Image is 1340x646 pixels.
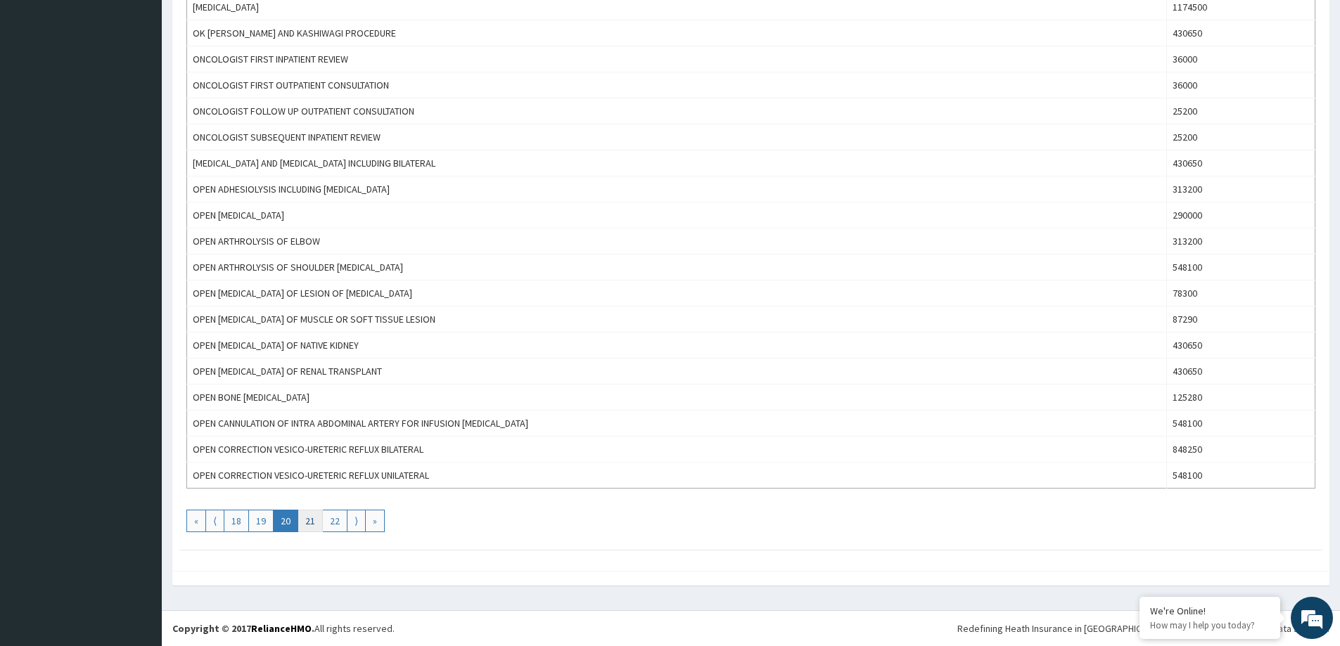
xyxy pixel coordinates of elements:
td: 430650 [1167,150,1315,176]
td: 25200 [1167,124,1315,150]
td: 548100 [1167,254,1315,280]
a: Go to page number 21 [298,510,323,532]
td: 36000 [1167,46,1315,72]
strong: Copyright © 2017 . [172,622,314,635]
a: Go to first page [186,510,206,532]
td: OPEN [MEDICAL_DATA] OF NATIVE KIDNEY [187,332,1167,358]
td: OPEN ARTHROLYSIS OF SHOULDER [MEDICAL_DATA] [187,254,1167,280]
a: Go to page number 18 [224,510,249,532]
td: 78300 [1167,280,1315,306]
td: ONCOLOGIST FIRST OUTPATIENT CONSULTATION [187,72,1167,98]
a: Go to page number 22 [322,510,347,532]
a: Go to page number 19 [248,510,274,532]
footer: All rights reserved. [162,610,1340,646]
div: Chat with us now [73,79,236,97]
td: 848250 [1167,437,1315,463]
td: OPEN [MEDICAL_DATA] OF MUSCLE OR SOFT TISSUE LESION [187,306,1167,332]
td: 125280 [1167,385,1315,411]
td: ONCOLOGIST FOLLOW UP OUTPATIENT CONSULTATION [187,98,1167,124]
td: 430650 [1167,332,1315,358]
div: We're Online! [1150,605,1270,617]
td: OPEN ARTHROLYSIS OF ELBOW [187,228,1167,254]
td: OPEN CORRECTION VESICO-URETERIC REFLUX UNILATERAL [187,463,1167,489]
div: Redefining Heath Insurance in [GEOGRAPHIC_DATA] using Telemedicine and Data Science! [957,621,1329,635]
img: d_794563401_company_1708531726252_794563401 [26,70,57,105]
td: ONCOLOGIST FIRST INPATIENT REVIEW [187,46,1167,72]
a: Go to last page [365,510,385,532]
p: How may I help you today? [1150,619,1270,631]
td: OPEN ADHESIOLYSIS INCLUDING [MEDICAL_DATA] [187,176,1167,202]
td: OPEN BONE [MEDICAL_DATA] [187,385,1167,411]
a: Go to previous page [205,510,224,532]
td: 430650 [1167,20,1315,46]
td: 548100 [1167,463,1315,489]
td: 548100 [1167,411,1315,437]
td: [MEDICAL_DATA] AND [MEDICAL_DATA] INCLUDING BILATERAL [187,150,1167,176]
td: 25200 [1167,98,1315,124]
td: 430650 [1167,358,1315,385]
td: OK [PERSON_NAME] AND KASHIWAGI PROCEDURE [187,20,1167,46]
td: OPEN [MEDICAL_DATA] OF LESION OF [MEDICAL_DATA] [187,280,1167,306]
td: OPEN CORRECTION VESICO-URETERIC REFLUX BILATERAL [187,437,1167,463]
td: 290000 [1167,202,1315,228]
div: Minimize live chat window [231,7,264,41]
td: 313200 [1167,228,1315,254]
a: Go to page number 20 [273,510,298,532]
td: ONCOLOGIST SUBSEQUENT INPATIENT REVIEW [187,124,1167,150]
td: 87290 [1167,306,1315,332]
td: OPEN CANNULATION OF INTRA ABDOMINAL ARTERY FOR INFUSION [MEDICAL_DATA] [187,411,1167,437]
textarea: Type your message and hit 'Enter' [7,384,268,433]
td: 36000 [1167,72,1315,98]
a: Go to next page [347,510,366,532]
td: OPEN [MEDICAL_DATA] OF RENAL TRANSPLANT [187,358,1167,385]
a: RelianceHMO [251,622,312,635]
td: OPEN [MEDICAL_DATA] [187,202,1167,228]
td: 313200 [1167,176,1315,202]
span: We're online! [82,177,194,319]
